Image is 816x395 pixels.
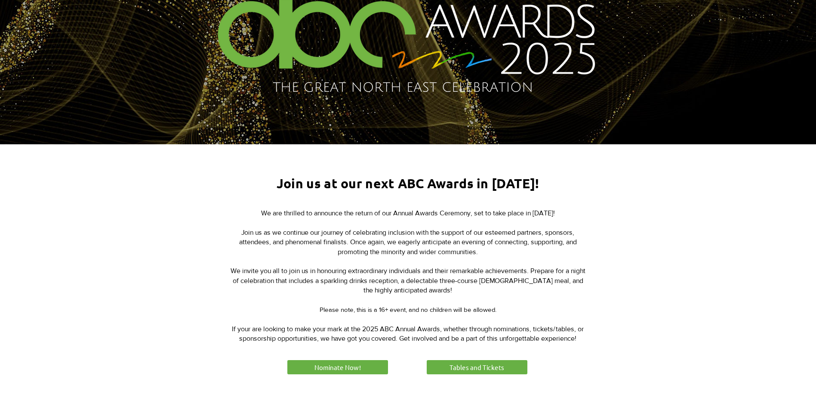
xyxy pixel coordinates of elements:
span: Nominate Now! [314,363,361,372]
span: Tables and Tickets [450,363,504,372]
span: Please note, this is a 16+ event, and no children will be allowed. [320,306,496,313]
span: We invite you all to join us in honouring extraordinary individuals and their remarkable achievem... [231,267,585,294]
span: If your are looking to make your mark at the 2025 ABC Annual Awards, whether through nominations,... [232,325,584,342]
span: Join us at our next ABC Awards in [DATE]! [277,175,539,191]
span: Join us as we continue our journey of celebrating inclusion with the support of our esteemed part... [239,229,577,255]
span: We are thrilled to announce the return of our Annual Awards Ceremony, set to take place in [DATE]! [261,209,555,217]
a: Nominate Now! [286,359,389,376]
a: Tables and Tickets [425,359,529,376]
